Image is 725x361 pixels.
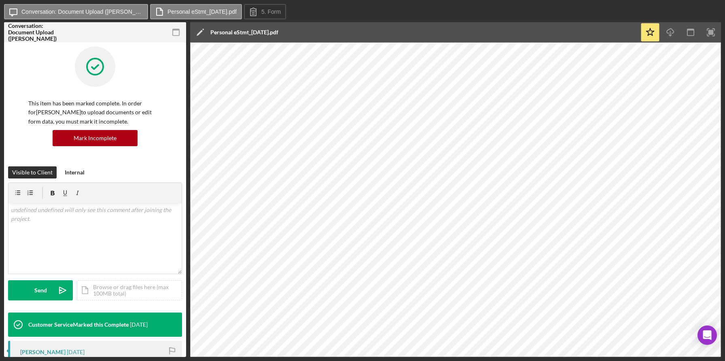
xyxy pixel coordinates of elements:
[4,4,148,19] button: Conversation: Document Upload ([PERSON_NAME])
[67,349,85,355] time: 2025-08-06 20:49
[150,4,242,19] button: Personal eStmt_[DATE].pdf
[8,166,57,178] button: Visible to Client
[28,321,129,328] div: Customer Service Marked this Complete
[20,349,66,355] div: [PERSON_NAME]
[65,166,85,178] div: Internal
[53,130,138,146] button: Mark Incomplete
[261,8,281,15] label: 5. Form
[28,99,162,126] p: This item has been marked complete. In order for [PERSON_NAME] to upload documents or edit form d...
[130,321,148,328] time: 2025-08-07 18:51
[34,280,47,300] div: Send
[74,130,117,146] div: Mark Incomplete
[12,166,53,178] div: Visible to Client
[21,8,143,15] label: Conversation: Document Upload ([PERSON_NAME])
[244,4,286,19] button: 5. Form
[61,166,89,178] button: Internal
[8,23,65,42] div: Conversation: Document Upload ([PERSON_NAME])
[8,280,73,300] button: Send
[167,8,237,15] label: Personal eStmt_[DATE].pdf
[697,325,717,345] div: Open Intercom Messenger
[210,29,278,36] div: Personal eStmt_[DATE].pdf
